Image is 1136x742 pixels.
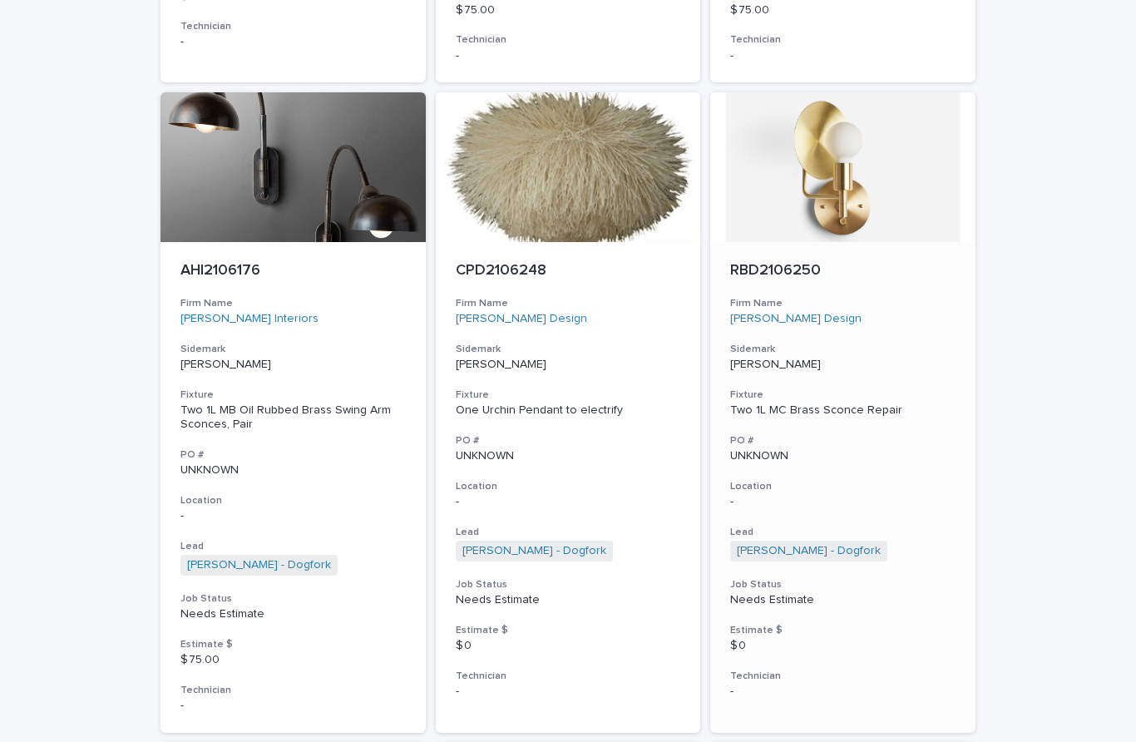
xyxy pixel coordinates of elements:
[456,403,681,418] div: One Urchin Pendant to electrify
[180,262,406,280] p: AHI2106176
[456,343,681,356] h3: Sidemark
[730,312,862,326] a: [PERSON_NAME] Design
[456,49,681,63] p: -
[456,388,681,402] h3: Fixture
[180,653,406,667] p: $ 75.00
[730,480,956,493] h3: Location
[737,544,881,558] a: [PERSON_NAME] - Dogfork
[456,670,681,683] h3: Technician
[730,624,956,637] h3: Estimate $
[730,388,956,402] h3: Fixture
[456,297,681,310] h3: Firm Name
[180,358,406,372] p: [PERSON_NAME]
[180,540,406,553] h3: Lead
[730,403,956,418] div: Two 1L MC Brass Sconce Repair
[456,526,681,539] h3: Lead
[730,358,956,372] p: [PERSON_NAME]
[730,343,956,356] h3: Sidemark
[456,639,681,653] p: $ 0
[180,343,406,356] h3: Sidemark
[730,495,956,509] p: -
[456,593,681,607] p: Needs Estimate
[180,638,406,651] h3: Estimate $
[456,262,681,280] p: CPD2106248
[180,494,406,507] h3: Location
[180,607,406,621] p: Needs Estimate
[180,312,319,326] a: [PERSON_NAME] Interiors
[180,463,406,477] p: UNKNOWN
[456,624,681,637] h3: Estimate $
[180,592,406,606] h3: Job Status
[161,92,426,732] a: AHI2106176Firm Name[PERSON_NAME] Interiors Sidemark[PERSON_NAME]FixtureTwo 1L MB Oil Rubbed Brass...
[456,33,681,47] h3: Technician
[456,312,587,326] a: [PERSON_NAME] Design
[180,684,406,697] h3: Technician
[710,92,975,732] a: RBD2106250Firm Name[PERSON_NAME] Design Sidemark[PERSON_NAME]FixtureTwo 1L MC Brass Sconce Repair...
[730,578,956,591] h3: Job Status
[456,480,681,493] h3: Location
[436,92,701,732] a: CPD2106248Firm Name[PERSON_NAME] Design Sidemark[PERSON_NAME]FixtureOne Urchin Pendant to electri...
[180,448,406,462] h3: PO #
[730,685,956,699] p: -
[730,3,956,17] p: $ 75.00
[456,495,681,509] p: -
[456,578,681,591] h3: Job Status
[730,670,956,683] h3: Technician
[180,297,406,310] h3: Firm Name
[730,297,956,310] h3: Firm Name
[462,544,606,558] a: [PERSON_NAME] - Dogfork
[180,509,406,523] p: -
[730,33,956,47] h3: Technician
[180,20,406,33] h3: Technician
[730,526,956,539] h3: Lead
[730,434,956,448] h3: PO #
[730,262,956,280] p: RBD2106250
[456,434,681,448] h3: PO #
[180,403,406,432] div: Two 1L MB Oil Rubbed Brass Swing Arm Sconces, Pair
[730,449,956,463] p: UNKNOWN
[730,49,956,63] p: -
[456,685,681,699] p: -
[456,3,681,17] p: $ 75.00
[180,699,406,713] p: -
[730,639,956,653] p: $ 0
[187,558,331,572] a: [PERSON_NAME] - Dogfork
[456,449,681,463] p: UNKNOWN
[180,388,406,402] h3: Fixture
[730,593,956,607] p: Needs Estimate
[456,358,681,372] p: [PERSON_NAME]
[180,35,406,49] p: -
